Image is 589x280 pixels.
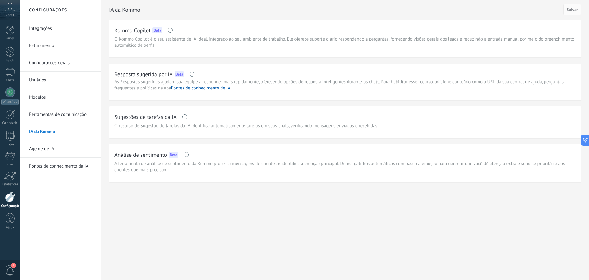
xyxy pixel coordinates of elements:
[20,37,101,54] li: Faturamento
[20,72,101,89] li: Usuários
[20,140,101,158] li: Agente de IA
[20,106,101,123] li: Ferramentas de comunicação
[114,36,576,49] span: O Kommo Copilot é o seu assistente de IA ideal, integrado ao seu ambiente de trabalho. Ele oferec...
[20,123,101,140] li: IA da Kommo
[1,163,19,167] div: E-mail
[1,78,19,82] div: Chats
[169,152,178,158] div: Beta
[29,72,95,89] a: Usuários
[1,143,19,147] div: Listas
[29,54,95,72] a: Configurações gerais
[20,89,101,106] li: Modelos
[114,161,576,173] span: A ferramenta de análise de sentimento da Kommo processa mensagens de clientes e identifica a emoç...
[1,226,19,230] div: Ajuda
[152,27,162,33] div: Beta
[1,183,19,187] div: Estatísticas
[29,123,95,140] a: IA da Kommo
[29,106,95,123] a: Ferramentas de comunicação
[1,121,19,125] div: Calendário
[114,79,564,91] span: As Respostas sugeridas ajudam sua equipe a responder mais rapidamente, oferecendo opções de respo...
[29,37,95,54] a: Faturamento
[29,158,95,175] a: Fontes de conhecimento da IA
[20,158,101,175] li: Fontes de conhecimento da IA
[1,204,19,208] div: Configurações
[1,37,19,41] div: Painel
[563,4,581,15] button: Salvar
[114,70,173,78] h2: Resposta sugerida por IA
[109,4,563,16] h2: IA da Kommo
[567,7,578,12] span: Salvar
[20,20,101,37] li: Integrações
[114,26,151,34] h2: Kommo Copilot
[6,13,14,17] span: Conta
[171,85,231,91] a: Fontes de conhecimento de IA
[175,71,184,77] div: Beta
[114,123,378,129] span: O recurso de Sugestão de tarefas da IA identifica automaticamente tarefas em seus chats, verifica...
[11,263,16,268] span: 1
[20,54,101,72] li: Configurações gerais
[29,140,95,158] a: Agente de IA
[114,151,167,159] h2: Análise de sentimento
[29,20,95,37] a: Integrações
[29,89,95,106] a: Modelos
[1,59,19,63] div: Leads
[114,113,177,121] h2: Sugestões de tarefas da IA
[1,99,19,105] div: WhatsApp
